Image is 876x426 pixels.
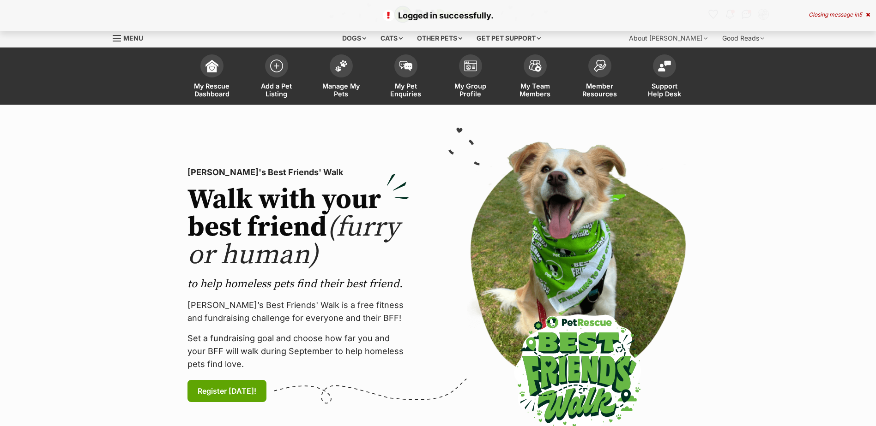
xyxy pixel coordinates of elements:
[320,82,362,98] span: Manage My Pets
[399,61,412,71] img: pet-enquiries-icon-7e3ad2cf08bfb03b45e93fb7055b45f3efa6380592205ae92323e6603595dc1f.svg
[256,82,297,98] span: Add a Pet Listing
[335,60,348,72] img: manage-my-pets-icon-02211641906a0b7f246fdf0571729dbe1e7629f14944591b6c1af311fb30b64b.svg
[205,59,218,72] img: dashboard-icon-eb2f2d2d3e046f16d808141f083e7271f6b2e854fb5c12c21221c1fb7104beca.svg
[716,29,771,47] div: Good Reads
[568,50,632,105] a: Member Resources
[438,50,503,105] a: My Group Profile
[470,29,547,47] div: Get pet support
[187,186,409,269] h2: Walk with your best friend
[503,50,568,105] a: My Team Members
[385,82,427,98] span: My Pet Enquiries
[270,59,283,72] img: add-pet-listing-icon-0afa8454b4691262ce3f59096e99ab1cd57d4a30225e0717b998d2c9b9846f56.svg
[529,60,542,72] img: team-members-icon-5396bd8760b3fe7c0b43da4ab00e1e3bb1a5d9ba89233759b79545d2d3fc5d0d.svg
[411,29,469,47] div: Other pets
[644,82,685,98] span: Support Help Desk
[187,299,409,325] p: [PERSON_NAME]’s Best Friends' Walk is a free fitness and fundraising challenge for everyone and t...
[187,277,409,291] p: to help homeless pets find their best friend.
[187,380,266,402] a: Register [DATE]!
[593,59,606,72] img: member-resources-icon-8e73f808a243e03378d46382f2149f9095a855e16c252ad45f914b54edf8863c.svg
[450,82,491,98] span: My Group Profile
[187,332,409,371] p: Set a fundraising goal and choose how far you and your BFF will walk during September to help hom...
[336,29,373,47] div: Dogs
[622,29,714,47] div: About [PERSON_NAME]
[187,166,409,179] p: [PERSON_NAME]'s Best Friends' Walk
[658,60,671,71] img: help-desk-icon-fdf02630f3aa405de69fd3d07c3f3aa587a6932b1a1747fa1d2bba05be0121f9.svg
[514,82,556,98] span: My Team Members
[632,50,697,105] a: Support Help Desk
[464,60,477,71] img: group-profile-icon-3fa3cf56718a62981997c0bc7e787c4b2cf8bcc04b72c1350f741eb67cf2f40e.svg
[374,29,409,47] div: Cats
[579,82,621,98] span: Member Resources
[191,82,233,98] span: My Rescue Dashboard
[123,34,143,42] span: Menu
[309,50,374,105] a: Manage My Pets
[198,385,256,396] span: Register [DATE]!
[187,210,399,272] span: (furry or human)
[113,29,150,46] a: Menu
[180,50,244,105] a: My Rescue Dashboard
[374,50,438,105] a: My Pet Enquiries
[244,50,309,105] a: Add a Pet Listing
